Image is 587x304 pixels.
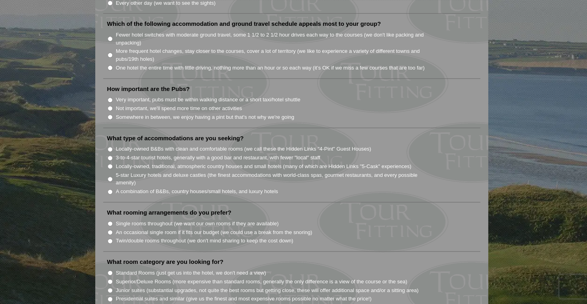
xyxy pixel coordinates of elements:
label: What rooming arrangements do you prefer? [107,209,231,217]
label: An occasional single room if it fits our budget (we could use a break from the snoring) [116,228,312,236]
label: 5-star Luxury hotels and deluxe castles (the finest accommodations with world-class spas, gourmet... [116,171,435,187]
label: Single rooms throughout (we want our own rooms if they are available) [116,220,279,228]
label: Very important, pubs must be within walking distance or a short taxi/hotel shuttle [116,96,300,104]
label: Somewhere in between, we enjoy having a pint but that's not why we're going [116,113,294,121]
label: More frequent hotel changes, stay closer to the courses, cover a lot of territory (we like to exp... [116,47,435,63]
label: Which of the following accommodation and ground travel schedule appeals most to your group? [107,20,381,28]
label: Standard Rooms (just get us into the hotel, we don't need a view) [116,269,266,277]
label: What room category are you looking for? [107,258,223,266]
label: How important are the Pubs? [107,85,190,93]
label: What type of accommodations are you seeking? [107,134,244,142]
label: Fewer hotel switches with moderate ground travel, some 1 1/2 to 2 1/2 hour drives each way to the... [116,31,435,46]
label: Presidential suites and similar (give us the finest and most expensive rooms possible no matter w... [116,295,371,303]
label: One hotel the entire time with little driving, nothing more than an hour or so each way (it’s OK ... [116,64,425,72]
label: Twin/double rooms throughout (we don't mind sharing to keep the cost down) [116,237,293,245]
label: A combination of B&Bs, country houses/small hotels, and luxury hotels [116,188,278,196]
label: Junior suites (substantial upgrades, not quite the best rooms but getting close, these will offer... [116,287,419,294]
label: Locally-owned, traditional, atmospheric country houses and small hotels (many of which are Hidden... [116,163,412,170]
label: 3-to-4-star tourist hotels, generally with a good bar and restaurant, with fewer "local" staff [116,154,320,162]
label: Superior/Deluxe Rooms (more expensive than standard rooms, generally the only difference is a vie... [116,278,407,286]
label: Not important, we'll spend more time on other activities [116,105,242,112]
label: Locally-owned B&Bs with clean and comfortable rooms (we call these the Hidden Links "4-Pint" Gues... [116,145,371,153]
